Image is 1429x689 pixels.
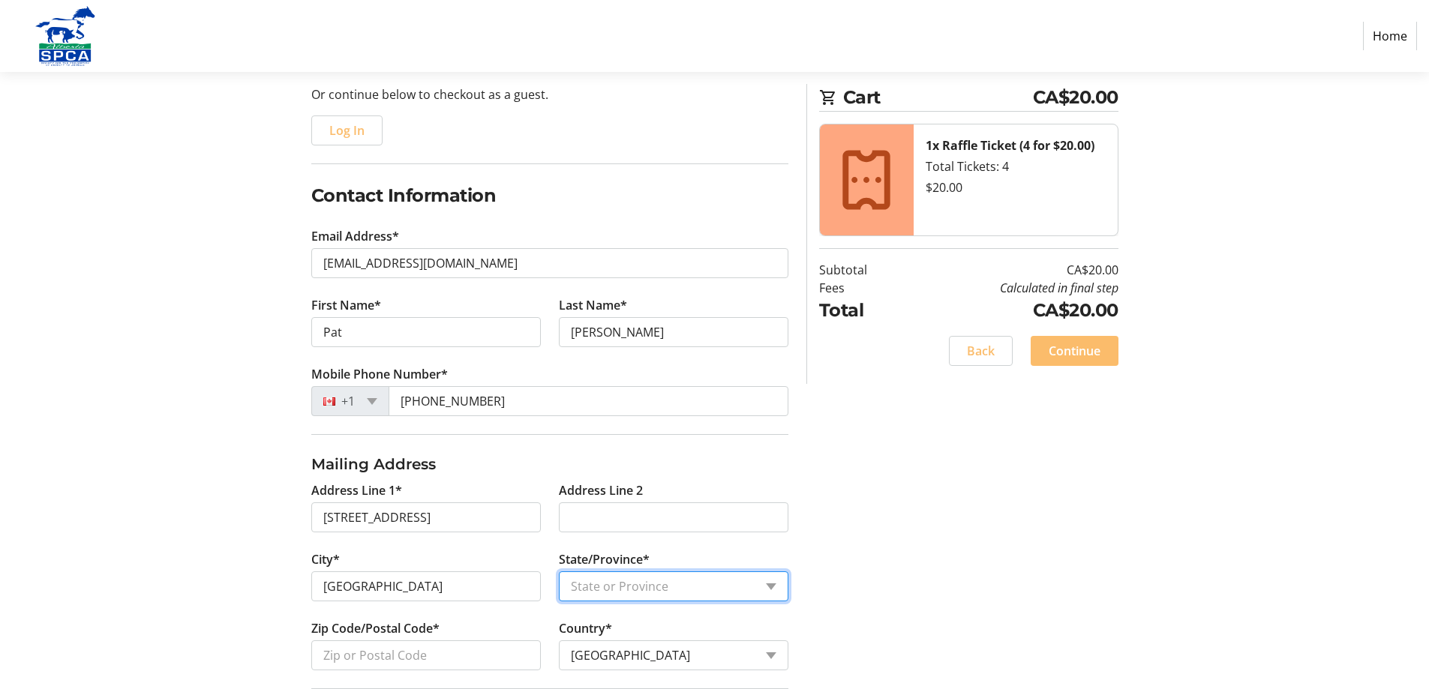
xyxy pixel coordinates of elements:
td: Fees [819,279,905,297]
label: City* [311,550,340,568]
span: Back [967,342,995,360]
input: Address [311,502,541,532]
h3: Mailing Address [311,453,788,475]
div: $20.00 [926,178,1106,196]
a: Home [1363,22,1417,50]
label: Address Line 1* [311,481,402,499]
label: Zip Code/Postal Code* [311,619,440,637]
button: Continue [1031,336,1118,366]
td: Calculated in final step [905,279,1118,297]
td: Subtotal [819,261,905,279]
label: State/Province* [559,550,650,568]
strong: 1x Raffle Ticket (4 for $20.00) [926,137,1094,154]
td: CA$20.00 [905,261,1118,279]
span: Cart [843,84,1033,111]
input: (506) 234-5678 [389,386,788,416]
p: Or continue below to checkout as a guest. [311,85,788,103]
span: Log In [329,121,365,139]
td: Total [819,297,905,324]
button: Log In [311,115,383,145]
label: Email Address* [311,227,399,245]
h2: Contact Information [311,182,788,209]
label: Address Line 2 [559,481,643,499]
div: Total Tickets: 4 [926,157,1106,175]
span: Continue [1049,342,1100,360]
input: City [311,571,541,601]
label: Country* [559,619,612,637]
input: Zip or Postal Code [311,640,541,670]
label: Mobile Phone Number* [311,365,448,383]
button: Back [949,336,1013,366]
label: First Name* [311,296,381,314]
img: Alberta SPCA's Logo [12,6,119,66]
label: Last Name* [559,296,627,314]
span: CA$20.00 [1033,84,1118,111]
td: CA$20.00 [905,297,1118,324]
